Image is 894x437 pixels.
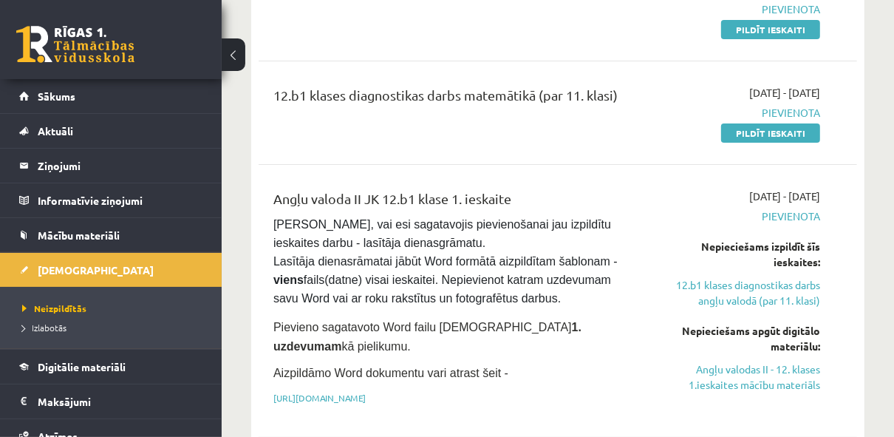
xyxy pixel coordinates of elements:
span: Izlabotās [22,322,66,333]
a: Neizpildītās [22,302,207,315]
span: Pievieno sagatavoto Word failu [DEMOGRAPHIC_DATA] kā pielikumu. [273,321,581,353]
div: Angļu valoda II JK 12.b1 klase 1. ieskaite [273,189,630,216]
span: Sākums [38,89,75,103]
div: 12.b1 klases diagnostikas darbs matemātikā (par 11. klasi) [273,85,630,112]
span: Pievienota [652,1,820,17]
a: 12.b1 klases diagnostikas darbs angļu valodā (par 11. klasi) [652,277,820,308]
span: Aktuāli [38,124,73,138]
a: [DEMOGRAPHIC_DATA] [19,253,203,287]
a: [URL][DOMAIN_NAME] [273,392,366,404]
legend: Informatīvie ziņojumi [38,183,203,217]
span: [DEMOGRAPHIC_DATA] [38,263,154,277]
a: Izlabotās [22,321,207,334]
a: Maksājumi [19,385,203,419]
legend: Ziņojumi [38,149,203,183]
a: Informatīvie ziņojumi [19,183,203,217]
strong: viens [273,274,304,286]
strong: 1. uzdevumam [273,321,581,353]
span: [PERSON_NAME], vai esi sagatavojis pievienošanai jau izpildītu ieskaites darbu - lasītāja dienasg... [273,218,618,305]
a: Pildīt ieskaiti [721,123,820,143]
a: Angļu valodas II - 12. klases 1.ieskaites mācību materiāls [652,362,820,393]
a: Digitālie materiāli [19,350,203,384]
a: Rīgas 1. Tālmācības vidusskola [16,26,134,63]
a: Ziņojumi [19,149,203,183]
a: Aktuāli [19,114,203,148]
a: Sākums [19,79,203,113]
a: Pildīt ieskaiti [721,20,820,39]
div: Nepieciešams apgūt digitālo materiālu: [652,323,820,354]
span: Digitālie materiāli [38,360,126,373]
span: [DATE] - [DATE] [749,85,820,101]
span: Pievienota [652,105,820,121]
span: Aizpildāmo Word dokumentu vari atrast šeit - [273,367,508,379]
span: Mācību materiāli [38,228,120,242]
span: Neizpildītās [22,302,86,314]
legend: Maksājumi [38,385,203,419]
span: Pievienota [652,209,820,224]
div: Nepieciešams izpildīt šīs ieskaites: [652,239,820,270]
a: Mācību materiāli [19,218,203,252]
span: [DATE] - [DATE] [749,189,820,204]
